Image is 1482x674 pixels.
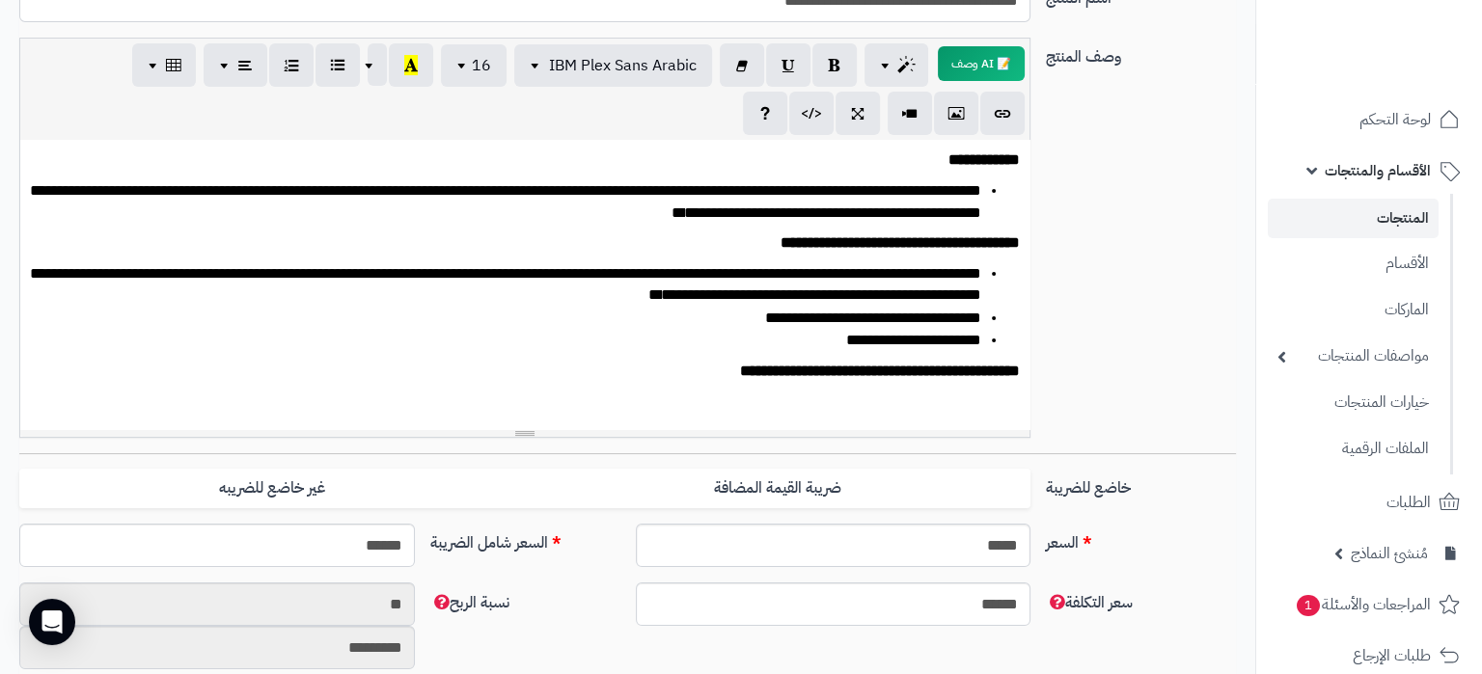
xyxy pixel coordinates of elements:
[1038,524,1244,554] label: السعر
[1268,428,1439,470] a: الملفات الرقمية
[441,44,507,87] button: 16
[1359,106,1431,133] span: لوحة التحكم
[514,44,712,87] button: IBM Plex Sans Arabic
[1386,489,1431,516] span: الطلبات
[1268,289,1439,331] a: الماركات
[19,469,525,508] label: غير خاضع للضريبه
[472,54,491,77] span: 16
[423,524,628,554] label: السعر شامل الضريبة
[1268,96,1470,143] a: لوحة التحكم
[1268,199,1439,238] a: المنتجات
[1295,591,1431,618] span: المراجعات والأسئلة
[1268,336,1439,377] a: مواصفات المنتجات
[525,469,1030,508] label: ضريبة القيمة المضافة
[1268,479,1470,526] a: الطلبات
[1268,243,1439,284] a: الأقسام
[938,46,1025,81] button: 📝 AI وصف
[1268,581,1470,628] a: المراجعات والأسئلة1
[1038,38,1244,68] label: وصف المنتج
[1038,469,1244,499] label: خاضع للضريبة
[1046,591,1133,614] span: سعر التكلفة
[1268,382,1439,423] a: خيارات المنتجات
[29,599,75,645] div: Open Intercom Messenger
[1325,157,1431,184] span: الأقسام والمنتجات
[1353,642,1431,669] span: طلبات الإرجاع
[430,591,509,614] span: نسبة الربح
[549,54,697,77] span: IBM Plex Sans Arabic
[1351,540,1428,567] span: مُنشئ النماذج
[1297,595,1320,616] span: 1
